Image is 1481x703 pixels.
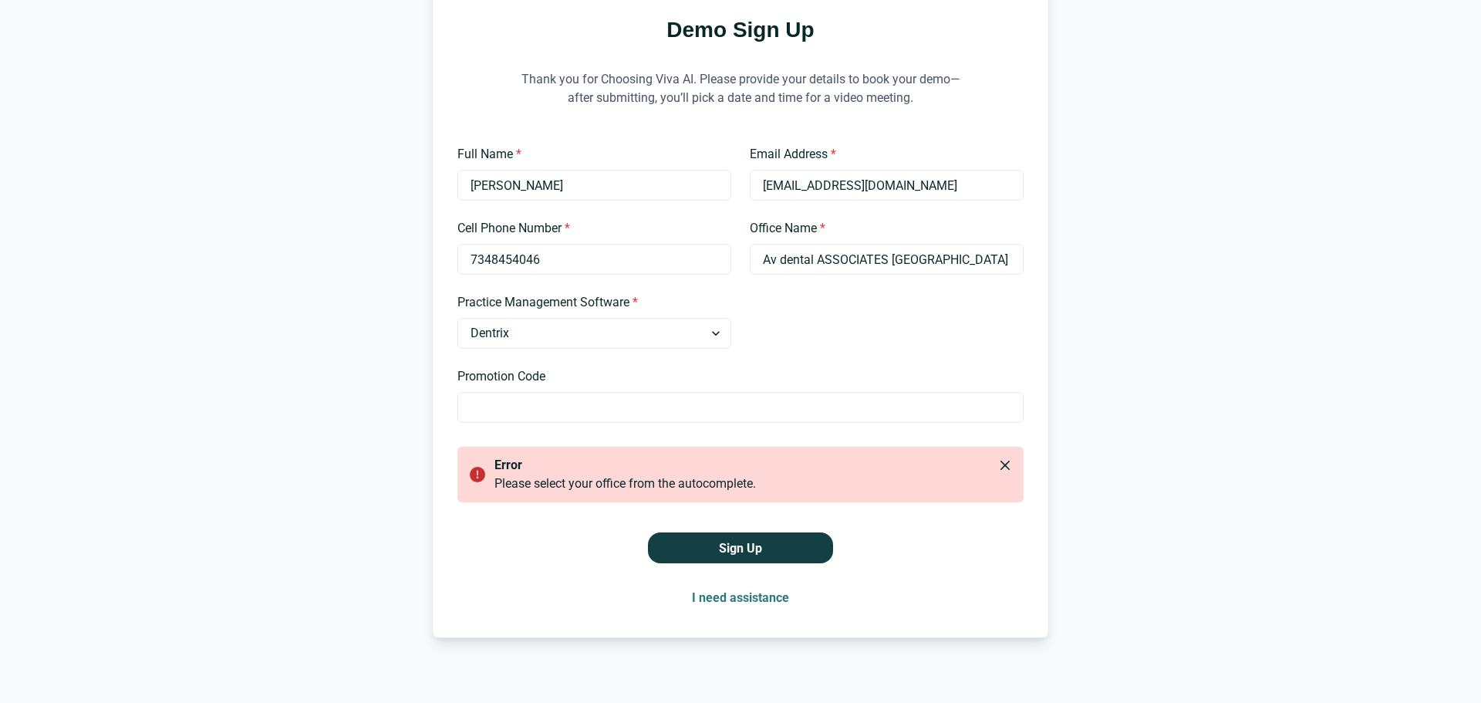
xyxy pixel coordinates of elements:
[680,582,801,613] button: I need assistance
[457,293,722,312] label: Practice Management Software
[750,219,1014,238] label: Office Name
[457,367,1014,386] label: Promotion Code
[648,532,833,563] button: Sign Up
[993,453,1017,478] button: Close
[750,244,1024,275] input: Type your office name and address
[509,51,972,127] p: Thank you for Choosing Viva AI. Please provide your details to book your demo—after submitting, y...
[750,145,1014,164] label: Email Address
[457,145,722,164] label: Full Name
[494,475,1011,493] div: Please select your office from the autocomplete.
[457,219,722,238] label: Cell Phone Number
[457,15,1024,45] h1: Demo Sign Up
[494,456,1005,475] p: error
